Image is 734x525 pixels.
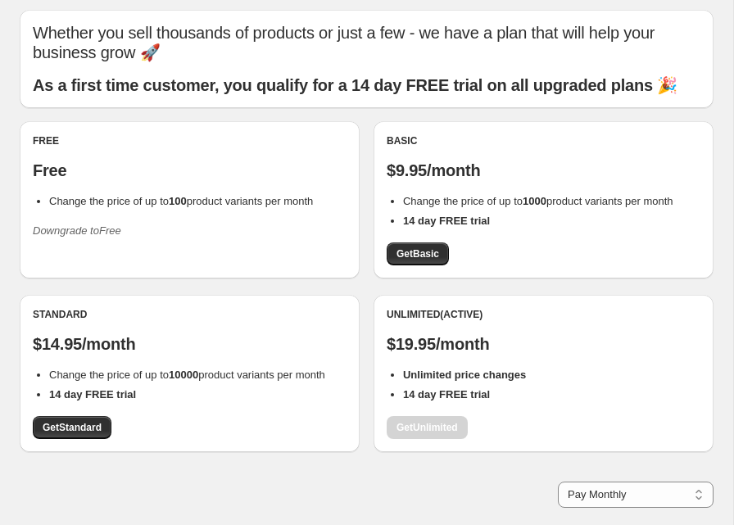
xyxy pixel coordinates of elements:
b: As a first time customer, you qualify for a 14 day FREE trial on all upgraded plans 🎉 [33,76,677,94]
i: Downgrade to Free [33,224,121,237]
div: Free [33,134,347,147]
b: 14 day FREE trial [403,388,490,401]
b: 100 [169,195,187,207]
b: 10000 [169,369,198,381]
div: Basic [387,134,700,147]
span: Change the price of up to product variants per month [403,195,673,207]
p: Whether you sell thousands of products or just a few - we have a plan that will help your busines... [33,23,700,62]
b: 14 day FREE trial [49,388,136,401]
span: Change the price of up to product variants per month [49,369,325,381]
span: Change the price of up to product variants per month [49,195,313,207]
p: $14.95/month [33,334,347,354]
b: Unlimited price changes [403,369,526,381]
span: Get Standard [43,421,102,434]
a: GetBasic [387,242,449,265]
p: $9.95/month [387,161,700,180]
b: 14 day FREE trial [403,215,490,227]
p: Free [33,161,347,180]
p: $19.95/month [387,334,700,354]
b: 1000 [523,195,546,207]
span: Get Basic [396,247,439,260]
div: Standard [33,308,347,321]
button: Downgrade toFree [23,218,131,244]
div: Unlimited (Active) [387,308,700,321]
a: GetStandard [33,416,111,439]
